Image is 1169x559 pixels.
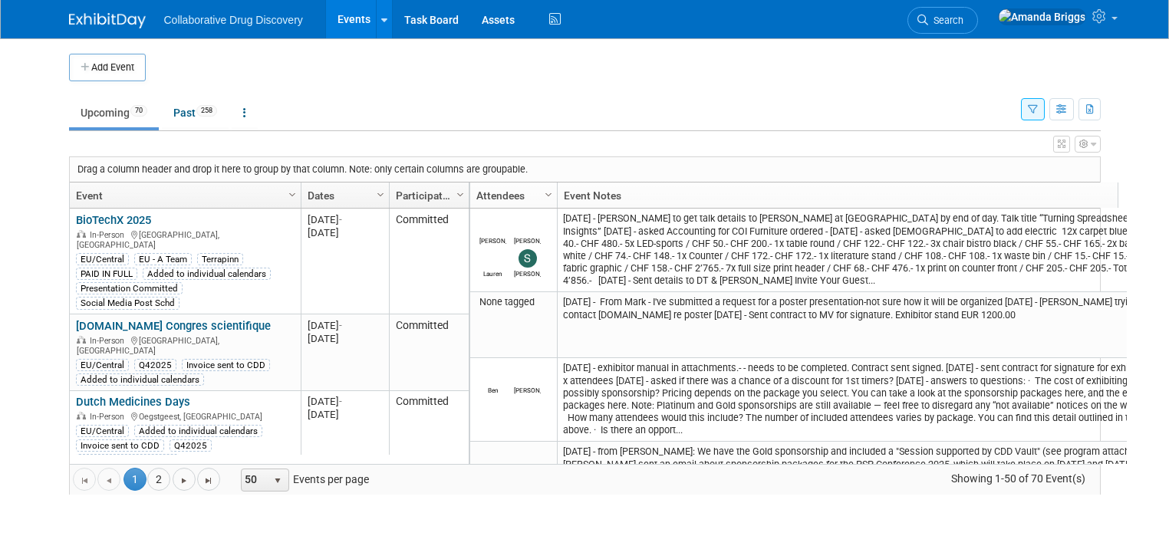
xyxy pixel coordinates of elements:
[998,8,1086,25] img: Amanda Briggs
[134,425,262,437] div: Added to individual calendars
[162,98,229,127] a: Past258
[76,182,291,209] a: Event
[221,468,384,491] span: Events per page
[242,469,268,491] span: 50
[484,216,502,235] img: Dimitris Tsionos
[907,7,978,34] a: Search
[197,468,220,491] a: Go to the last page
[69,98,159,127] a: Upcoming70
[76,439,164,452] div: Invoice sent to CDD
[484,449,502,468] img: Joanna Deek
[454,189,466,201] span: Column Settings
[130,105,147,117] span: 70
[76,282,183,294] div: Presentation Committed
[76,213,151,227] a: BioTechX 2025
[97,468,120,491] a: Go to the previous page
[308,213,382,226] div: [DATE]
[308,226,382,239] div: [DATE]
[514,384,541,394] div: Daniel Scanlon
[69,13,146,28] img: ExhibitDay
[170,439,212,452] div: Q42025
[284,182,301,206] a: Column Settings
[452,182,469,206] a: Column Settings
[374,189,387,201] span: Column Settings
[164,14,303,26] span: Collaborative Drug Discovery
[339,396,342,407] span: -
[203,475,215,487] span: Go to the last page
[76,268,137,280] div: PAID IN FULL
[123,468,147,491] span: 1
[308,319,382,332] div: [DATE]
[134,359,176,371] div: Q42025
[197,253,243,265] div: Terrapinn
[484,249,502,268] img: Lauren Kossy
[514,235,541,245] div: Mariana Vaschetto
[77,336,86,344] img: In-Person Event
[76,228,294,251] div: [GEOGRAPHIC_DATA], [GEOGRAPHIC_DATA]
[76,373,204,386] div: Added to individual calendars
[77,412,86,419] img: In-Person Event
[143,268,271,280] div: Added to individual calendars
[70,157,1100,182] div: Drag a column header and drop it here to group by that column. Note: only certain columns are gro...
[196,105,217,117] span: 258
[396,182,459,209] a: Participation
[372,182,389,206] a: Column Settings
[76,395,190,409] a: Dutch Medicines Days
[134,253,192,265] div: EU - A Team
[76,297,179,309] div: Social Media Post Schd
[90,336,129,346] span: In-Person
[519,216,537,235] img: Mariana Vaschetto
[76,334,294,357] div: [GEOGRAPHIC_DATA], [GEOGRAPHIC_DATA]
[76,454,179,466] div: Social Media Post Schd
[479,235,506,245] div: Dimitris Tsionos
[519,449,537,468] img: Mel Berg
[173,468,196,491] a: Go to the next page
[76,359,129,371] div: EU/Central
[389,391,469,475] td: Committed
[389,314,469,391] td: Committed
[928,15,963,26] span: Search
[182,359,270,371] div: Invoice sent to CDD
[90,412,129,422] span: In-Person
[514,268,541,278] div: Susana Tomasio
[519,366,537,384] img: Daniel Scanlon
[479,384,506,394] div: Ben Retamal
[542,189,555,201] span: Column Settings
[308,395,382,408] div: [DATE]
[286,189,298,201] span: Column Settings
[77,230,86,238] img: In-Person Event
[476,182,547,209] a: Attendees
[389,209,469,314] td: Committed
[178,475,190,487] span: Go to the next page
[339,214,342,225] span: -
[519,249,537,268] img: Susana Tomasio
[308,408,382,421] div: [DATE]
[308,182,379,209] a: Dates
[564,182,1164,209] a: Event Notes
[540,182,557,206] a: Column Settings
[476,296,551,308] div: None tagged
[90,230,129,240] span: In-Person
[937,468,1099,489] span: Showing 1-50 of 70 Event(s)
[69,54,146,81] button: Add Event
[76,409,294,423] div: Oegstgeest, [GEOGRAPHIC_DATA]
[76,319,271,333] a: [DOMAIN_NAME] Congres scientifique
[76,425,129,437] div: EU/Central
[73,468,96,491] a: Go to the first page
[484,366,502,384] img: Ben Retamal
[76,253,129,265] div: EU/Central
[272,475,284,487] span: select
[147,468,170,491] a: 2
[78,475,91,487] span: Go to the first page
[308,332,382,345] div: [DATE]
[479,268,506,278] div: Lauren Kossy
[339,320,342,331] span: -
[103,475,115,487] span: Go to the previous page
